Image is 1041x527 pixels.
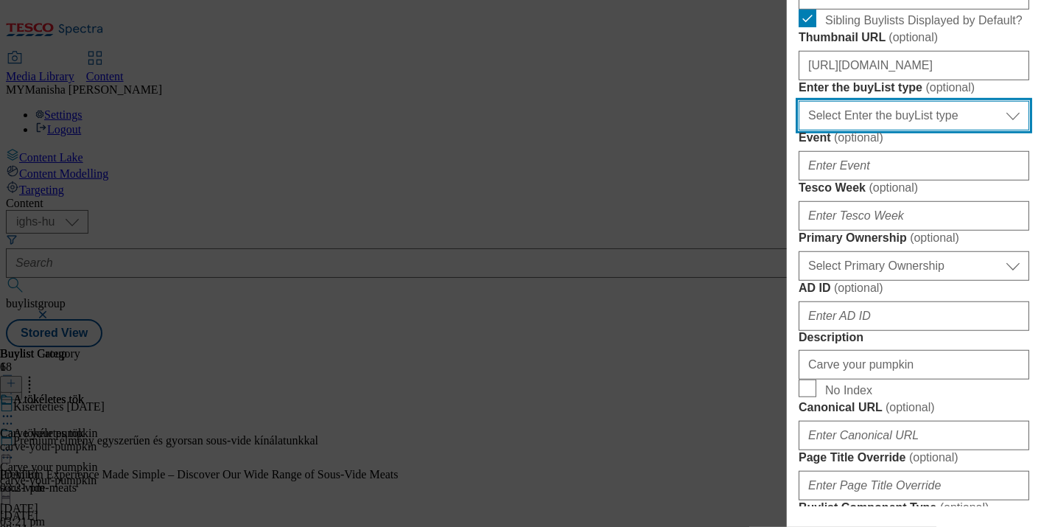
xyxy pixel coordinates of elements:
[799,151,1029,181] input: Enter Event
[886,401,935,413] span: ( optional )
[799,350,1029,380] input: Enter Description
[799,30,1029,45] label: Thumbnail URL
[888,31,938,43] span: ( optional )
[834,131,883,144] span: ( optional )
[799,301,1029,331] input: Enter AD ID
[825,14,1023,27] span: Sibling Buylists Displayed by Default?
[799,231,1029,245] label: Primary Ownership
[799,400,1029,415] label: Canonical URL
[869,181,918,194] span: ( optional )
[799,331,1029,344] label: Description
[799,471,1029,500] input: Enter Page Title Override
[799,281,1029,296] label: AD ID
[799,500,1029,515] label: Buylist Component Type
[799,181,1029,195] label: Tesco Week
[909,451,958,464] span: ( optional )
[940,501,989,514] span: ( optional )
[799,201,1029,231] input: Enter Tesco Week
[925,81,975,94] span: ( optional )
[825,384,872,397] span: No Index
[910,231,959,244] span: ( optional )
[799,130,1029,145] label: Event
[834,282,883,294] span: ( optional )
[799,450,1029,465] label: Page Title Override
[799,51,1029,80] input: Enter Thumbnail URL
[799,421,1029,450] input: Enter Canonical URL
[799,80,1029,95] label: Enter the buyList type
